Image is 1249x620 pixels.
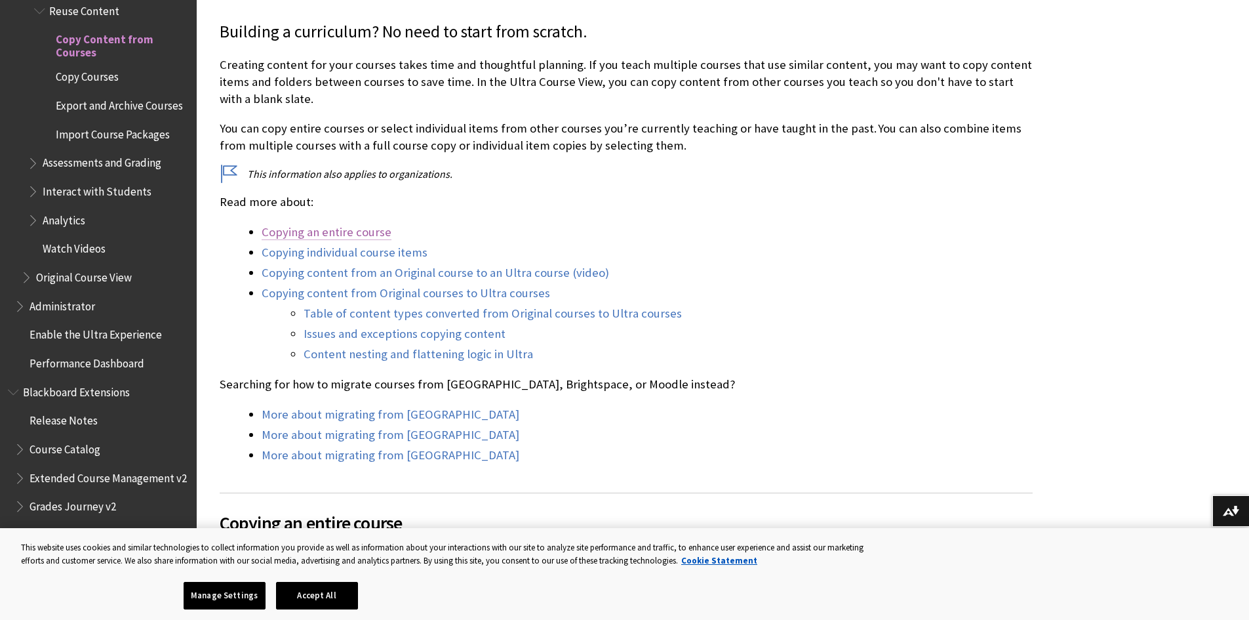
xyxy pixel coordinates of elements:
[30,467,187,485] span: Extended Course Management v2
[262,224,391,240] a: Copying an entire course
[43,238,106,256] span: Watch Videos
[304,346,533,362] a: Content nesting and flattening logic in Ultra
[56,28,188,59] span: Copy Content from Courses
[304,326,506,342] a: Issues and exceptions copying content
[220,120,1033,154] p: You can copy entire courses or select individual items from other courses you’re currently teachi...
[30,495,116,513] span: Grades Journey v2
[220,194,1033,211] p: Read more about:
[220,376,1033,393] p: Searching for how to migrate courses from [GEOGRAPHIC_DATA], Brightspace, or Moodle instead?
[23,381,130,399] span: Blackboard Extensions
[21,541,875,567] div: This website uses cookies and similar technologies to collect information you provide as well as ...
[30,324,162,342] span: Enable the Ultra Experience
[184,582,266,610] button: Manage Settings
[262,265,609,281] a: Copying content from an Original course to an Ultra course (video)
[56,66,119,84] span: Copy Courses
[262,245,427,260] a: Copying individual course items
[304,306,682,321] a: Table of content types converted from Original courses to Ultra courses
[56,94,183,112] span: Export and Archive Courses
[30,352,144,370] span: Performance Dashboard
[36,266,132,284] span: Original Course View
[262,285,550,301] a: Copying content from Original courses to Ultra courses
[276,582,358,610] button: Accept All
[30,295,95,313] span: Administrator
[220,167,1033,181] p: This information also applies to organizations.
[681,555,757,566] a: More information about your privacy, opens in a new tab
[56,123,170,141] span: Import Course Packages
[8,381,189,613] nav: Book outline for Blackboard Extensions
[220,509,1033,537] span: Copying an entire course
[43,209,85,227] span: Analytics
[262,407,519,423] a: More about migrating from [GEOGRAPHIC_DATA]
[220,20,1033,44] p: Building a curriculum? No need to start from scratch.
[262,447,519,463] a: More about migrating from [GEOGRAPHIC_DATA]
[43,180,151,198] span: Interact with Students
[220,56,1033,108] p: Creating content for your courses takes time and thoughtful planning. If you teach multiple cours...
[30,409,98,427] span: Release Notes
[30,438,100,456] span: Course Catalog
[262,427,519,443] a: More about migrating from [GEOGRAPHIC_DATA]
[43,152,161,170] span: Assessments and Grading
[30,524,146,542] span: Reporting Framework v2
